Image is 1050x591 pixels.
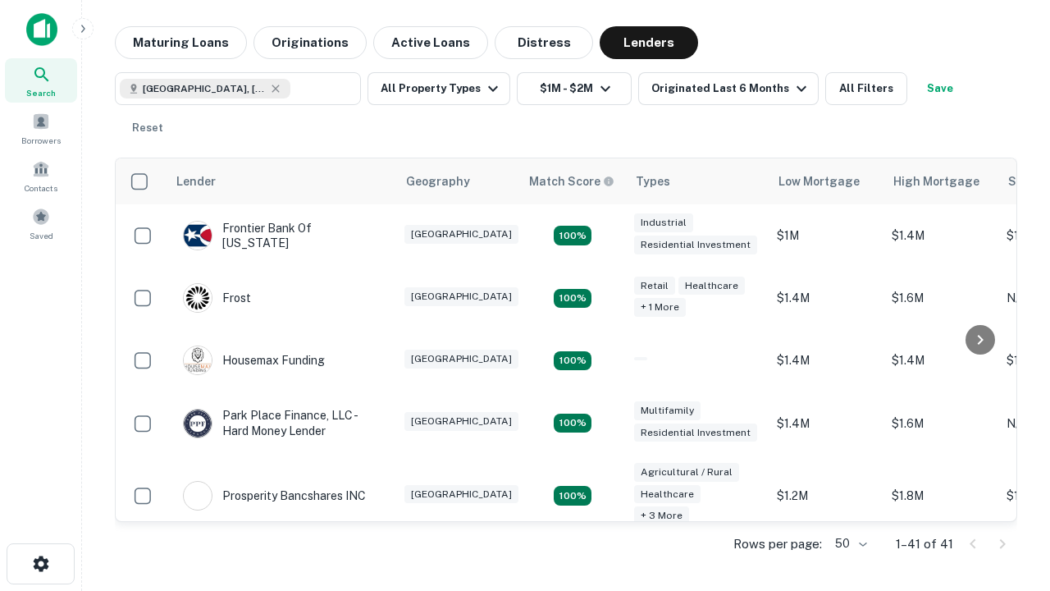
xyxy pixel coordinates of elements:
[634,236,757,254] div: Residential Investment
[769,204,883,267] td: $1M
[184,284,212,312] img: picture
[769,392,883,454] td: $1.4M
[825,72,907,105] button: All Filters
[115,26,247,59] button: Maturing Loans
[143,81,266,96] span: [GEOGRAPHIC_DATA], [GEOGRAPHIC_DATA], [GEOGRAPHIC_DATA]
[404,287,518,306] div: [GEOGRAPHIC_DATA]
[529,172,611,190] h6: Match Score
[634,506,689,525] div: + 3 more
[829,532,870,556] div: 50
[176,172,216,191] div: Lender
[883,204,998,267] td: $1.4M
[5,153,77,198] a: Contacts
[733,534,822,554] p: Rows per page:
[883,329,998,392] td: $1.4M
[121,112,174,144] button: Reset
[253,26,367,59] button: Originations
[406,172,470,191] div: Geography
[517,72,632,105] button: $1M - $2M
[883,455,998,538] td: $1.8M
[769,267,883,329] td: $1.4M
[634,463,739,482] div: Agricultural / Rural
[554,414,591,433] div: Matching Properties: 4, hasApolloMatch: undefined
[404,225,518,244] div: [GEOGRAPHIC_DATA]
[914,72,966,105] button: Save your search to get updates of matches that match your search criteria.
[769,158,883,204] th: Low Mortgage
[651,79,811,98] div: Originated Last 6 Months
[636,172,670,191] div: Types
[769,329,883,392] td: $1.4M
[404,350,518,369] div: [GEOGRAPHIC_DATA]
[184,346,212,374] img: picture
[519,158,626,204] th: Capitalize uses an advanced AI algorithm to match your search with the best lender. The match sco...
[5,106,77,150] a: Borrowers
[396,158,519,204] th: Geography
[554,486,591,506] div: Matching Properties: 7, hasApolloMatch: undefined
[404,485,518,504] div: [GEOGRAPHIC_DATA]
[554,351,591,371] div: Matching Properties: 4, hasApolloMatch: undefined
[184,222,212,250] img: picture
[634,298,686,317] div: + 1 more
[638,72,819,105] button: Originated Last 6 Months
[183,408,380,438] div: Park Place Finance, LLC - Hard Money Lender
[634,401,701,420] div: Multifamily
[883,158,998,204] th: High Mortgage
[495,26,593,59] button: Distress
[183,283,251,313] div: Frost
[634,277,675,295] div: Retail
[5,58,77,103] a: Search
[634,485,701,504] div: Healthcare
[21,134,61,147] span: Borrowers
[184,410,212,438] img: picture
[896,534,953,554] p: 1–41 of 41
[554,226,591,245] div: Matching Properties: 4, hasApolloMatch: undefined
[183,481,366,511] div: Prosperity Bancshares INC
[626,158,769,204] th: Types
[167,158,396,204] th: Lender
[404,412,518,431] div: [GEOGRAPHIC_DATA]
[893,172,979,191] div: High Mortgage
[634,213,693,232] div: Industrial
[554,289,591,309] div: Matching Properties: 4, hasApolloMatch: undefined
[367,72,510,105] button: All Property Types
[600,26,698,59] button: Lenders
[769,455,883,538] td: $1.2M
[678,277,745,295] div: Healthcare
[634,424,757,442] div: Residential Investment
[529,172,614,190] div: Capitalize uses an advanced AI algorithm to match your search with the best lender. The match sco...
[883,392,998,454] td: $1.6M
[26,13,57,46] img: capitalize-icon.png
[26,86,56,99] span: Search
[30,229,53,242] span: Saved
[183,346,325,375] div: Housemax Funding
[373,26,488,59] button: Active Loans
[184,482,212,510] img: picture
[883,267,998,329] td: $1.6M
[183,221,380,250] div: Frontier Bank Of [US_STATE]
[968,460,1050,538] iframe: Chat Widget
[5,201,77,245] a: Saved
[25,181,57,195] span: Contacts
[778,172,860,191] div: Low Mortgage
